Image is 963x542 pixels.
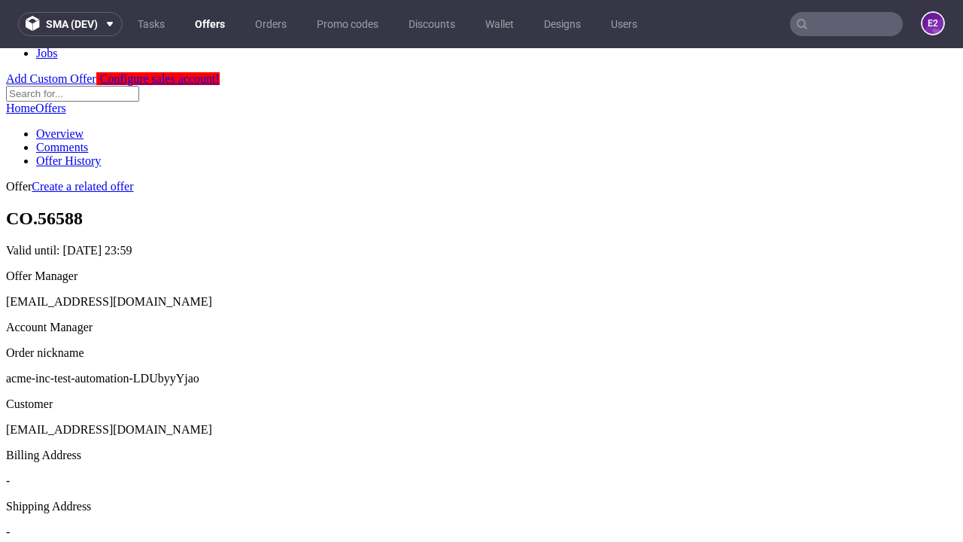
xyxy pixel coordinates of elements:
div: Billing Address [6,400,957,414]
input: Search for... [6,38,139,53]
a: Home [6,53,35,66]
div: Offer Manager [6,221,957,235]
span: - [6,477,10,490]
figcaption: e2 [922,13,943,34]
span: sma (dev) [46,19,98,29]
a: Offers [186,12,234,36]
div: Account Manager [6,273,957,286]
a: Offers [35,53,66,66]
a: Promo codes [308,12,387,36]
p: Valid until: [6,196,957,209]
time: [DATE] 23:59 [63,196,132,209]
p: acme-inc-test-automation-LDUbyyYjao [6,324,957,337]
span: [EMAIL_ADDRESS][DOMAIN_NAME] [6,375,212,388]
div: Order nickname [6,298,957,312]
a: Designs [535,12,590,36]
div: Customer [6,349,957,363]
a: Add Custom Offer [6,24,96,37]
a: Wallet [476,12,523,36]
button: sma (dev) [18,12,123,36]
div: Offer [6,132,957,145]
h1: CO.56588 [6,160,957,181]
a: Comments [36,93,88,105]
a: Configure sales account! [96,24,220,37]
a: Users [602,12,646,36]
a: Orders [246,12,296,36]
span: - [6,426,10,439]
a: Tasks [129,12,174,36]
a: Offer History [36,106,101,119]
span: Configure sales account! [100,24,220,37]
div: Shipping Address [6,452,957,465]
div: [EMAIL_ADDRESS][DOMAIN_NAME] [6,247,957,260]
a: Discounts [399,12,464,36]
a: Create a related offer [32,132,133,145]
a: Overview [36,79,84,92]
